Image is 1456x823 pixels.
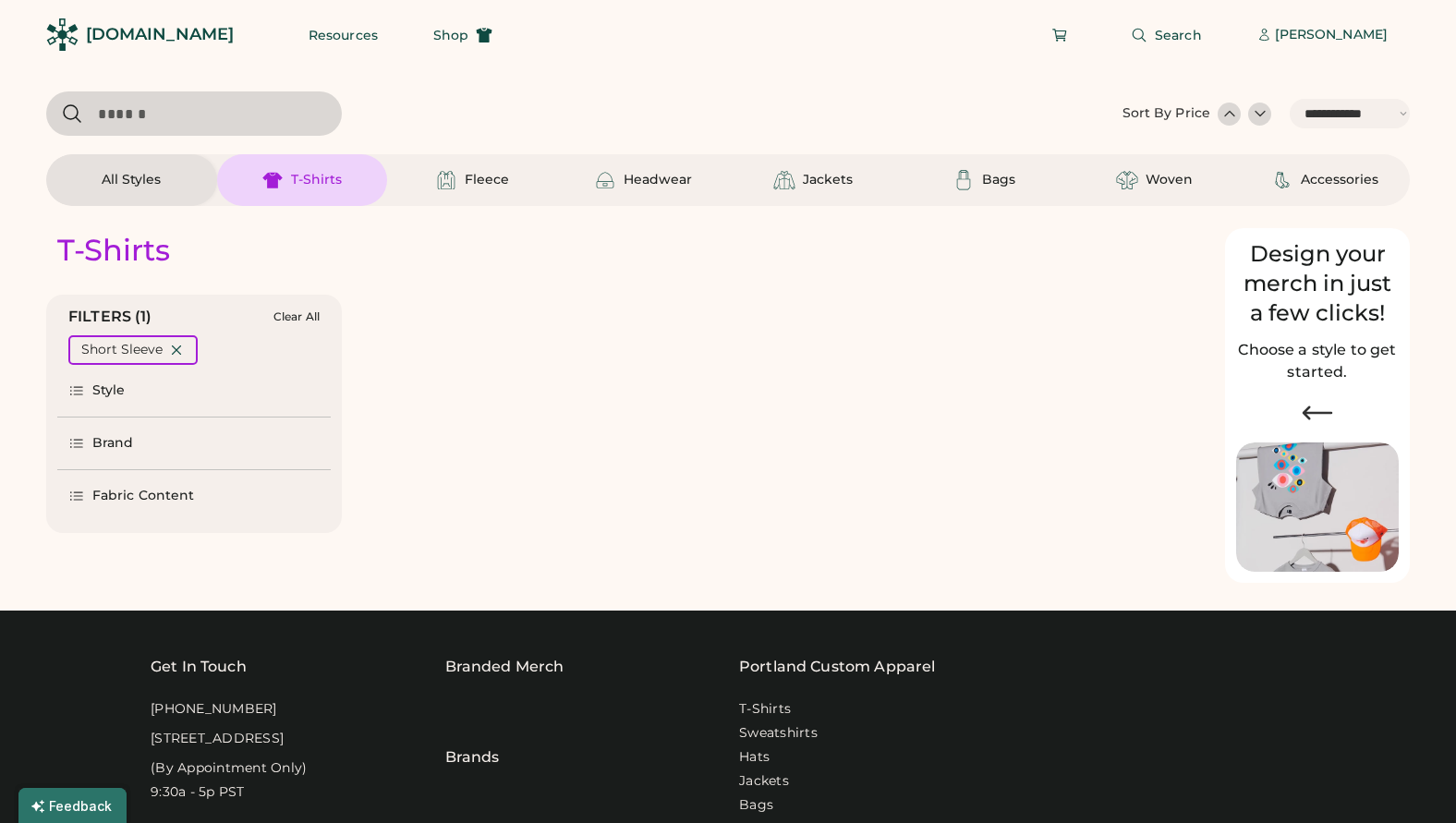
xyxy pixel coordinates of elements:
[57,232,170,269] div: T-Shirts
[1236,239,1399,328] div: Design your merch in just a few clicks!
[151,656,247,678] div: Get In Touch
[982,171,1015,189] div: Bags
[739,724,818,743] a: Sweatshirts
[739,772,789,791] a: Jackets
[102,171,161,189] div: All Styles
[151,759,307,778] div: (By Appointment Only)
[445,700,500,769] div: Brands
[1122,104,1210,123] div: Sort By Price
[1155,29,1202,42] span: Search
[773,169,795,191] img: Jackets Icon
[1146,171,1193,189] div: Woven
[739,748,770,767] a: Hats
[739,796,773,815] a: Bags
[1116,169,1138,191] img: Woven Icon
[92,381,126,400] div: Style
[435,169,457,191] img: Fleece Icon
[1301,171,1378,189] div: Accessories
[624,171,692,189] div: Headwear
[1275,26,1388,44] div: [PERSON_NAME]
[68,306,152,328] div: FILTERS (1)
[261,169,284,191] img: T-Shirts Icon
[286,17,400,54] button: Resources
[1236,442,1399,573] img: Image of Lisa Congdon Eye Print on T-Shirt and Hat
[81,341,163,359] div: Short Sleeve
[465,171,509,189] div: Fleece
[739,656,935,678] a: Portland Custom Apparel
[739,700,791,719] a: T-Shirts
[433,29,468,42] span: Shop
[273,310,320,323] div: Clear All
[445,656,564,678] div: Branded Merch
[151,700,277,719] div: [PHONE_NUMBER]
[411,17,515,54] button: Shop
[151,730,284,748] div: [STREET_ADDRESS]
[291,171,342,189] div: T-Shirts
[952,169,975,191] img: Bags Icon
[92,487,194,505] div: Fabric Content
[1271,169,1293,191] img: Accessories Icon
[1236,339,1399,383] h2: Choose a style to get started.
[1109,17,1224,54] button: Search
[803,171,853,189] div: Jackets
[594,169,616,191] img: Headwear Icon
[86,23,234,46] div: [DOMAIN_NAME]
[46,18,79,51] img: Rendered Logo - Screens
[92,434,134,453] div: Brand
[151,783,245,802] div: 9:30a - 5p PST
